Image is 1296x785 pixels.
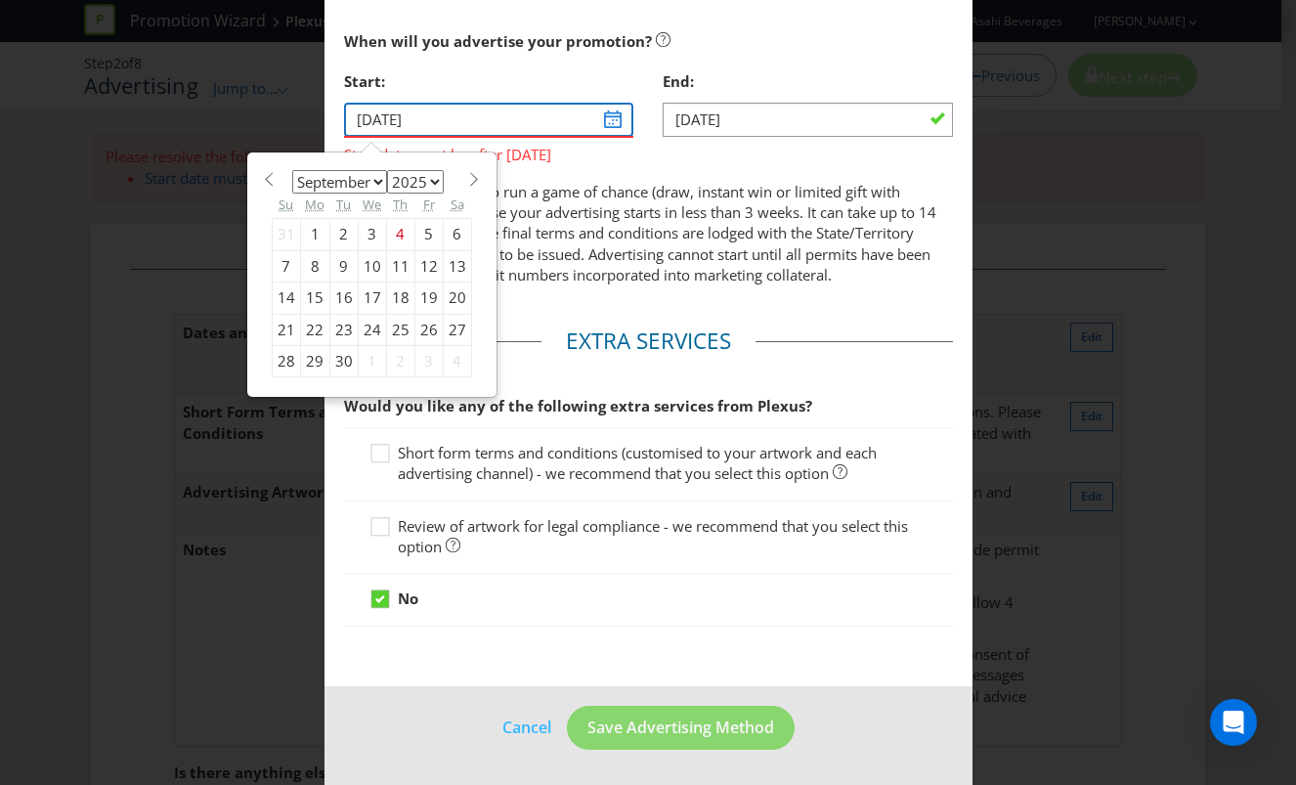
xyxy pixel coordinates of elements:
[414,250,443,282] div: 12
[329,219,358,250] div: 2
[272,250,300,282] div: 7
[300,314,329,345] div: 22
[272,346,300,377] div: 28
[443,314,471,345] div: 27
[336,196,351,213] abbr: Tuesday
[567,706,795,750] button: Save Advertising Method
[329,283,358,314] div: 16
[663,103,953,137] input: DD/MM/YY
[541,326,756,357] legend: Extra Services
[451,196,464,213] abbr: Saturday
[300,250,329,282] div: 8
[363,196,381,213] abbr: Wednesday
[279,196,293,213] abbr: Sunday
[329,314,358,345] div: 23
[300,219,329,250] div: 1
[386,250,414,282] div: 11
[443,346,471,377] div: 4
[398,516,908,556] span: Review of artwork for legal compliance - we recommend that you select this option
[443,250,471,282] div: 13
[414,219,443,250] div: 5
[344,103,634,137] input: DD/MM/YY
[358,346,386,377] div: 1
[386,219,414,250] div: 4
[443,219,471,250] div: 6
[423,196,435,213] abbr: Friday
[344,138,634,166] span: Start date must be after [DATE]
[386,283,414,314] div: 18
[501,716,552,740] a: Cancel
[272,219,300,250] div: 31
[443,283,471,314] div: 20
[358,250,386,282] div: 10
[358,283,386,314] div: 17
[305,196,324,213] abbr: Monday
[344,31,652,51] span: When will you advertise your promotion?
[358,219,386,250] div: 3
[414,346,443,377] div: 3
[398,589,418,608] strong: No
[329,346,358,377] div: 30
[414,283,443,314] div: 19
[272,314,300,345] div: 21
[587,717,774,738] span: Save Advertising Method
[393,196,408,213] abbr: Thursday
[398,443,877,483] span: Short form terms and conditions (customised to your artwork and each advertising channel) - we re...
[386,346,414,377] div: 2
[272,283,300,314] div: 14
[358,314,386,345] div: 24
[329,250,358,282] div: 9
[663,62,953,102] div: End:
[414,314,443,345] div: 26
[344,396,812,415] span: Would you like any of the following extra services from Plexus?
[1210,699,1257,746] div: Open Intercom Messenger
[344,62,634,102] div: Start:
[344,182,953,286] p: You may not be able to run a game of chance (draw, instant win or limited gift with purchase/offe...
[300,283,329,314] div: 15
[300,346,329,377] div: 29
[386,314,414,345] div: 25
